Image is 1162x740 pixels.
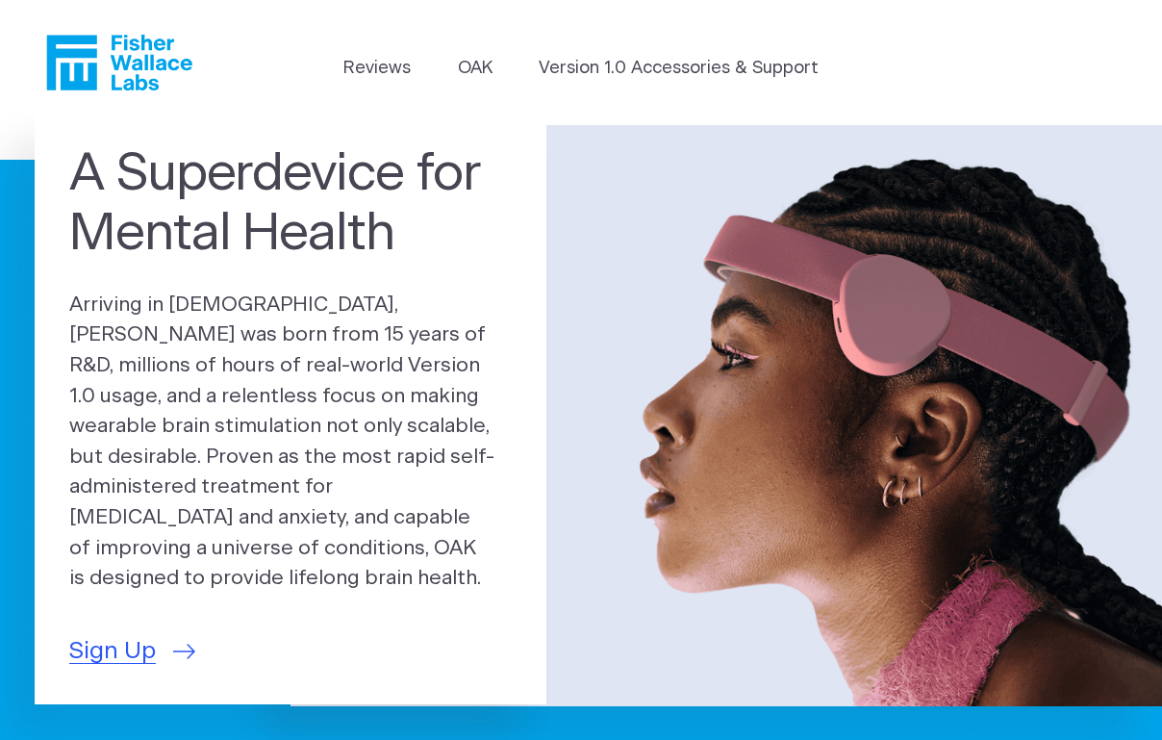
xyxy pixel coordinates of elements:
h1: A Superdevice for Mental Health [69,144,512,265]
a: Version 1.0 Accessories & Support [539,56,819,82]
p: Arriving in [DEMOGRAPHIC_DATA], [PERSON_NAME] was born from 15 years of R&D, millions of hours of... [69,290,512,594]
span: Sign Up [69,634,156,670]
a: OAK [458,56,493,82]
a: Fisher Wallace [46,35,192,90]
a: Sign Up [69,634,195,670]
a: Reviews [343,56,411,82]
